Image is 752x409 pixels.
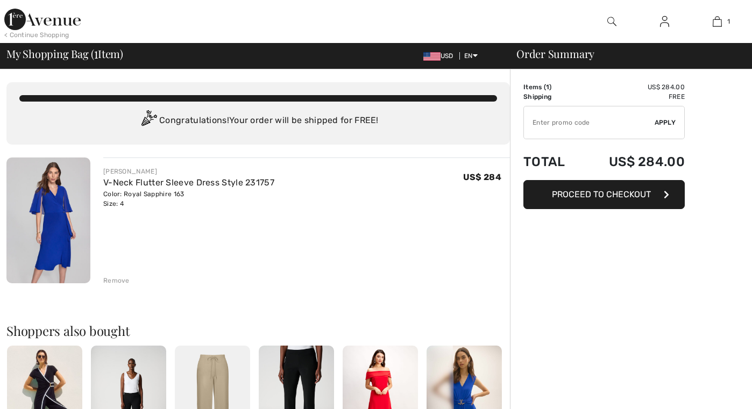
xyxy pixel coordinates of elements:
[523,82,580,92] td: Items ( )
[580,143,685,180] td: US$ 284.00
[523,143,580,180] td: Total
[103,276,130,285] div: Remove
[464,52,478,60] span: EN
[94,46,98,60] span: 1
[19,110,497,132] div: Congratulations! Your order will be shipped for FREE!
[523,92,580,102] td: Shipping
[607,15,616,28] img: search the website
[651,15,678,28] a: Sign In
[523,180,685,209] button: Proceed to Checkout
[6,48,123,59] span: My Shopping Bag ( Item)
[580,82,685,92] td: US$ 284.00
[423,52,441,61] img: US Dollar
[660,15,669,28] img: My Info
[580,92,685,102] td: Free
[103,167,274,176] div: [PERSON_NAME]
[503,48,746,59] div: Order Summary
[463,172,501,182] span: US$ 284
[4,9,81,30] img: 1ère Avenue
[713,15,722,28] img: My Bag
[6,324,510,337] h2: Shoppers also bought
[727,17,730,26] span: 1
[138,110,159,132] img: Congratulation2.svg
[655,118,676,127] span: Apply
[103,177,274,188] a: V-Neck Flutter Sleeve Dress Style 231757
[103,189,274,209] div: Color: Royal Sapphire 163 Size: 4
[691,15,743,28] a: 1
[546,83,549,91] span: 1
[6,157,90,283] img: V-Neck Flutter Sleeve Dress Style 231757
[4,30,69,40] div: < Continue Shopping
[524,106,655,139] input: Promo code
[552,189,651,199] span: Proceed to Checkout
[423,52,458,60] span: USD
